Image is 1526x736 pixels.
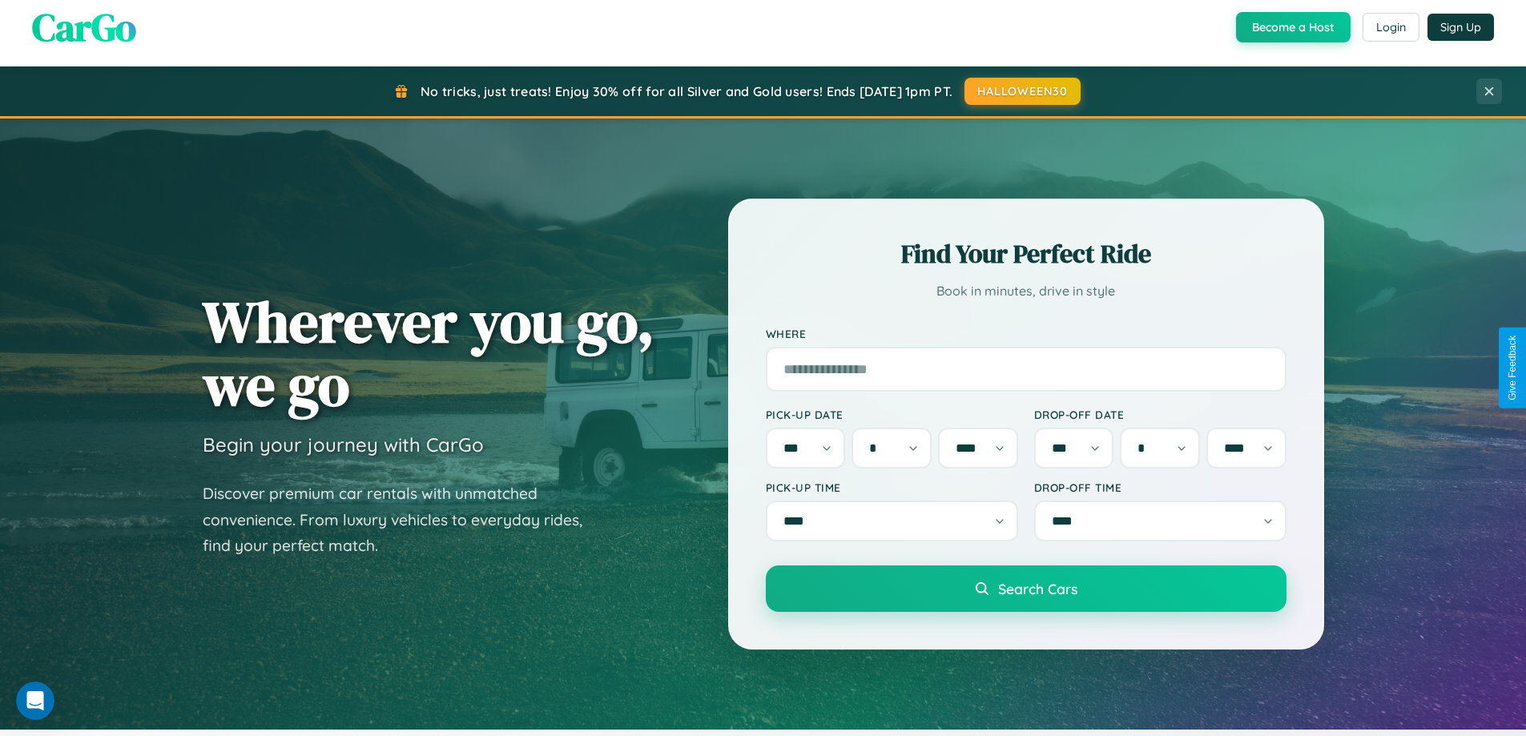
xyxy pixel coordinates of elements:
iframe: Intercom live chat [16,682,54,720]
p: Book in minutes, drive in style [766,280,1286,303]
div: Give Feedback [1507,336,1518,400]
label: Drop-off Time [1034,481,1286,494]
label: Pick-up Date [766,408,1018,421]
button: Sign Up [1427,14,1494,41]
span: Search Cars [998,580,1077,597]
label: Drop-off Date [1034,408,1286,421]
label: Pick-up Time [766,481,1018,494]
button: HALLOWEEN30 [964,78,1081,105]
button: Search Cars [766,565,1286,612]
span: No tricks, just treats! Enjoy 30% off for all Silver and Gold users! Ends [DATE] 1pm PT. [421,83,952,99]
h1: Wherever you go, we go [203,290,654,416]
label: Where [766,327,1286,340]
button: Login [1363,13,1419,42]
span: CarGo [32,1,136,54]
p: Discover premium car rentals with unmatched convenience. From luxury vehicles to everyday rides, ... [203,481,603,559]
h3: Begin your journey with CarGo [203,432,484,456]
button: Become a Host [1236,12,1351,42]
h2: Find Your Perfect Ride [766,236,1286,271]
